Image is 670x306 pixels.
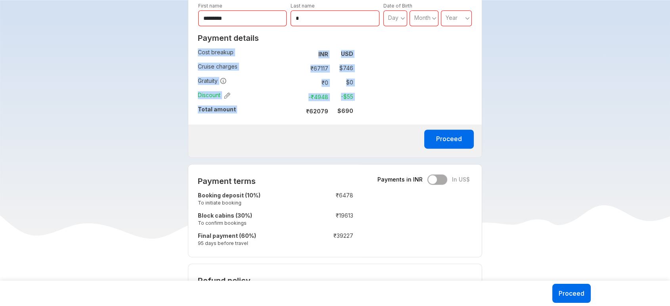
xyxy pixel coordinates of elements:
span: Month [414,14,431,21]
strong: Total amount [198,106,236,113]
strong: $ 690 [337,107,353,114]
h2: Payment details [198,33,353,43]
strong: ₹ 62079 [306,108,328,115]
strong: Final payment (60%) [198,232,256,239]
td: ₹ 19613 [306,210,353,230]
td: ₹ 39227 [306,230,353,251]
td: ₹ 6478 [306,190,353,210]
span: Gratuity [198,77,227,85]
td: $ 746 [331,63,353,74]
strong: INR [318,51,328,57]
label: Last name [291,3,315,9]
button: Proceed [424,130,474,149]
label: Date of Birth [383,3,412,9]
h2: Refund policy [198,276,473,285]
td: -$ 55 [331,91,353,102]
td: : [295,47,298,61]
svg: angle down [432,14,436,22]
strong: Booking deposit (10%) [198,192,260,199]
label: First name [198,3,222,9]
td: : [295,104,298,118]
strong: Block cabins (30%) [198,212,252,219]
td: : [302,190,306,210]
td: -₹ 4948 [298,91,331,102]
small: To confirm bookings [198,220,302,226]
small: 95 days before travel [198,240,302,247]
td: ₹ 67117 [298,63,331,74]
td: Cost breakup [198,47,295,61]
small: To initiate booking [198,199,302,206]
td: : [295,75,298,90]
span: In US$ [452,176,470,184]
button: Proceed [552,284,591,303]
td: ₹ 0 [298,77,331,88]
span: Year [446,14,458,21]
td: : [295,90,298,104]
h2: Payment terms [198,176,353,186]
strong: USD [341,50,353,57]
td: : [295,61,298,75]
span: Payments in INR [377,176,423,184]
td: : [302,230,306,251]
span: Discount [198,91,230,99]
svg: angle down [400,14,405,22]
span: Day [388,14,398,21]
svg: angle down [465,14,470,22]
td: : [302,210,306,230]
td: Cruise charges [198,61,295,75]
td: $ 0 [331,77,353,88]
